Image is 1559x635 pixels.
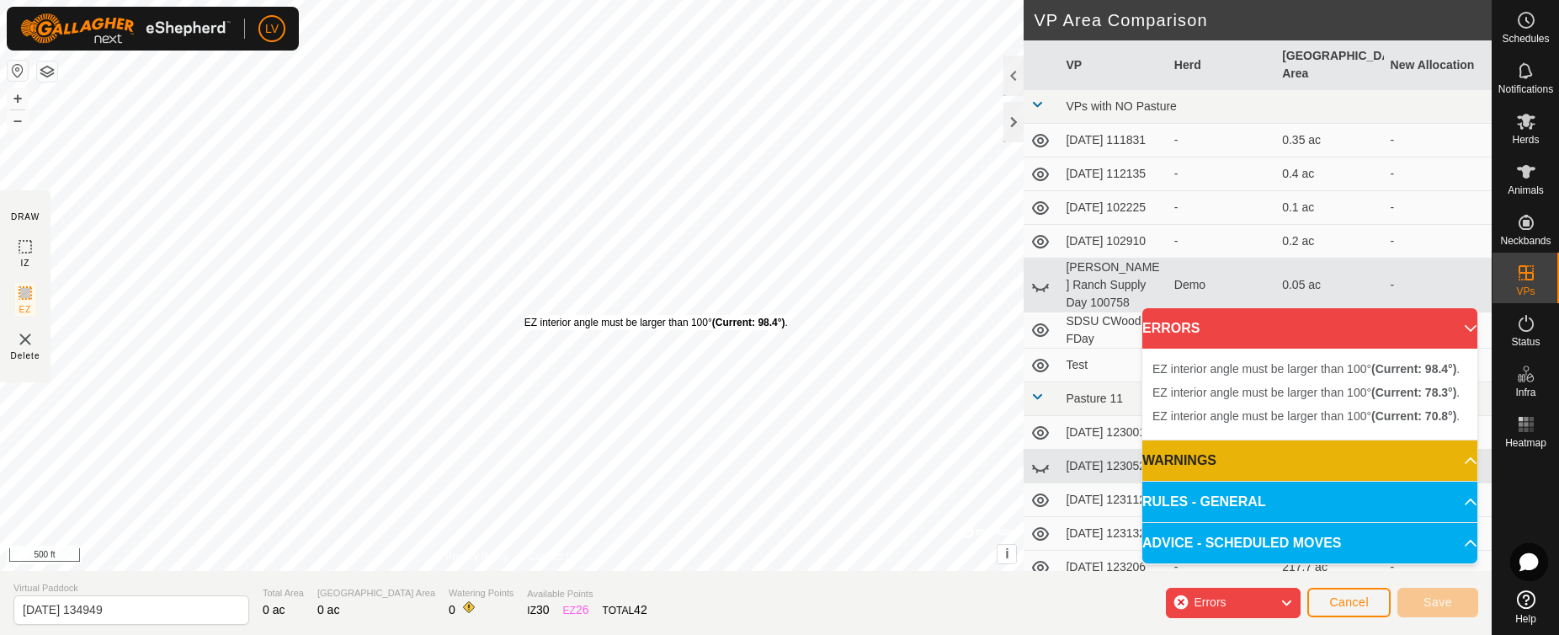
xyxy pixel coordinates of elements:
span: Pasture 11 [1066,392,1123,405]
div: - [1174,165,1269,183]
span: 26 [576,603,589,616]
span: Help [1515,614,1536,624]
p-accordion-content: ERRORS [1142,349,1477,440]
td: - [1384,191,1492,225]
span: Delete [11,350,40,362]
td: 217.7 ac [1275,551,1383,584]
span: [GEOGRAPHIC_DATA] Area [317,586,435,600]
span: Available Points [527,587,646,601]
td: 0.2 ac [1275,225,1383,259]
span: Save [1423,595,1452,609]
div: EZ [563,601,589,619]
span: EZ interior angle must be larger than 100° . [1152,409,1460,423]
span: Notifications [1498,84,1553,94]
span: IZ [21,257,30,269]
span: Infra [1515,387,1535,398]
div: - [1174,232,1269,250]
p-accordion-header: ERRORS [1142,308,1477,349]
span: Neckbands [1500,236,1551,246]
span: Cancel [1329,595,1369,609]
div: TOTAL [603,601,647,619]
td: - [1384,551,1492,584]
span: EZ [19,303,32,316]
span: EZ interior angle must be larger than 100° . [1152,386,1460,399]
span: Herds [1512,135,1539,145]
span: ADVICE - SCHEDULED MOVES [1142,533,1341,553]
span: Errors [1194,595,1226,609]
div: - [1174,558,1269,576]
a: Privacy Policy [445,549,508,564]
p-accordion-header: WARNINGS [1142,440,1477,481]
span: LV [265,20,279,38]
td: 0.1 ac [1275,191,1383,225]
td: 0.05 ac [1275,259,1383,312]
td: [DATE] 111831 [1059,124,1167,157]
a: Help [1492,584,1559,631]
div: IZ [527,601,549,619]
button: Save [1397,588,1478,617]
th: VP [1059,40,1167,90]
span: EZ interior angle must be larger than 100° . [1152,362,1460,376]
span: Schedules [1502,34,1549,44]
button: – [8,110,28,131]
td: [DATE] 123052 [1059,450,1167,483]
span: Total Area [263,586,304,600]
div: EZ interior angle must be larger than 100° . [524,315,788,330]
span: Virtual Paddock [13,581,249,595]
span: Status [1511,337,1540,347]
td: [DATE] 123112 [1059,483,1167,517]
p-accordion-header: ADVICE - SCHEDULED MOVES [1142,523,1477,563]
td: 0.35 ac [1275,124,1383,157]
td: [DATE] 102910 [1059,225,1167,259]
div: - [1174,199,1269,216]
td: [DATE] 123206 [1059,551,1167,584]
span: Heatmap [1505,438,1546,448]
span: RULES - GENERAL [1142,492,1266,512]
span: Watering Points [449,586,513,600]
span: ERRORS [1142,318,1200,339]
b: (Current: 70.8°) [1371,409,1456,423]
td: - [1384,157,1492,191]
b: (Current: 98.4°) [1371,362,1456,376]
button: Reset Map [8,61,28,81]
div: Demo [1174,276,1269,294]
button: Map Layers [37,61,57,82]
td: [DATE] 123132 [1059,517,1167,551]
span: i [1005,547,1008,561]
button: + [8,88,28,109]
button: Cancel [1307,588,1391,617]
img: Gallagher Logo [20,13,231,44]
td: SDSU CWood FDay [1059,312,1167,349]
span: 0 ac [317,603,339,616]
span: Animals [1508,185,1544,195]
div: - [1174,131,1269,149]
p-accordion-header: RULES - GENERAL [1142,482,1477,522]
th: Herd [1168,40,1275,90]
span: VPs with NO Pasture [1066,99,1177,113]
img: VP [15,329,35,350]
td: [DATE] 112135 [1059,157,1167,191]
span: WARNINGS [1142,451,1216,471]
span: VPs [1516,286,1535,296]
div: DRAW [11,211,40,223]
b: (Current: 78.3°) [1371,386,1456,399]
h2: VP Area Comparison [1034,10,1492,30]
td: [DATE] 102225 [1059,191,1167,225]
td: - [1384,225,1492,259]
th: [GEOGRAPHIC_DATA] Area [1275,40,1383,90]
td: [DATE] 123001 [1059,416,1167,450]
th: New Allocation [1384,40,1492,90]
span: 0 [449,603,455,616]
td: - [1384,124,1492,157]
td: [PERSON_NAME] Ranch Supply Day 100758 [1059,259,1167,312]
td: 0.4 ac [1275,157,1383,191]
span: 0 ac [263,603,285,616]
b: (Current: 98.4°) [712,317,785,328]
td: Test [1059,349,1167,382]
span: 42 [634,603,647,616]
td: - [1384,259,1492,312]
button: i [998,545,1016,563]
a: Contact Us [529,549,578,564]
span: 30 [536,603,550,616]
